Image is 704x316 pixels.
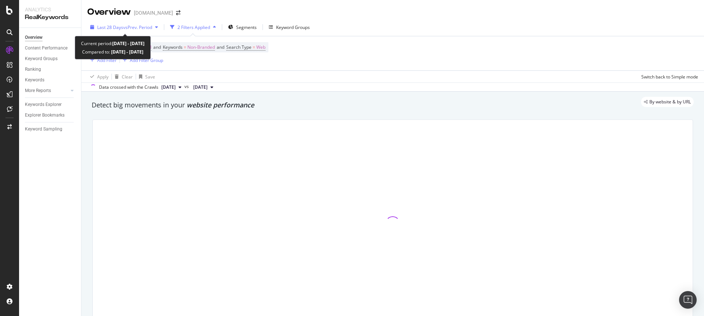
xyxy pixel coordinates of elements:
[25,55,76,63] a: Keyword Groups
[25,125,76,133] a: Keyword Sampling
[25,13,75,22] div: RealKeywords
[87,21,161,33] button: Last 28 DaysvsPrev. Period
[25,101,62,109] div: Keywords Explorer
[25,34,43,41] div: Overview
[25,6,75,13] div: Analytics
[25,66,41,73] div: Ranking
[82,48,143,56] div: Compared to:
[87,56,117,65] button: Add Filter
[97,57,117,63] div: Add Filter
[97,24,123,30] span: Last 28 Days
[679,291,697,309] div: Open Intercom Messenger
[158,83,184,92] button: [DATE]
[226,44,252,50] span: Search Type
[25,76,76,84] a: Keywords
[134,9,173,16] div: [DOMAIN_NAME]
[161,84,176,91] span: 2025 Oct. 11th
[81,39,144,48] div: Current period:
[87,6,131,18] div: Overview
[25,76,44,84] div: Keywords
[163,44,183,50] span: Keywords
[253,44,255,50] span: =
[187,42,215,52] span: Non-Branded
[25,55,58,63] div: Keyword Groups
[97,74,109,80] div: Apply
[25,34,76,41] a: Overview
[120,56,163,65] button: Add Filter Group
[25,101,76,109] a: Keywords Explorer
[176,10,180,15] div: arrow-right-arrow-left
[25,44,76,52] a: Content Performance
[193,84,208,91] span: 2025 Sep. 13th
[177,24,210,30] div: 2 Filters Applied
[153,44,161,50] span: and
[25,87,51,95] div: More Reports
[266,21,313,33] button: Keyword Groups
[136,71,155,82] button: Save
[641,74,698,80] div: Switch back to Simple mode
[638,71,698,82] button: Switch back to Simple mode
[276,24,310,30] div: Keyword Groups
[641,97,694,107] div: legacy label
[112,71,133,82] button: Clear
[225,21,260,33] button: Segments
[122,74,133,80] div: Clear
[25,87,69,95] a: More Reports
[87,71,109,82] button: Apply
[145,74,155,80] div: Save
[99,84,158,91] div: Data crossed with the Crawls
[649,100,691,104] span: By website & by URL
[184,44,186,50] span: =
[167,21,219,33] button: 2 Filters Applied
[256,42,265,52] span: Web
[217,44,224,50] span: and
[112,40,144,47] b: [DATE] - [DATE]
[184,83,190,90] span: vs
[25,111,76,119] a: Explorer Bookmarks
[190,83,216,92] button: [DATE]
[110,49,143,55] b: [DATE] - [DATE]
[236,24,257,30] span: Segments
[123,24,152,30] span: vs Prev. Period
[25,111,65,119] div: Explorer Bookmarks
[130,57,163,63] div: Add Filter Group
[25,66,76,73] a: Ranking
[25,125,62,133] div: Keyword Sampling
[25,44,67,52] div: Content Performance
